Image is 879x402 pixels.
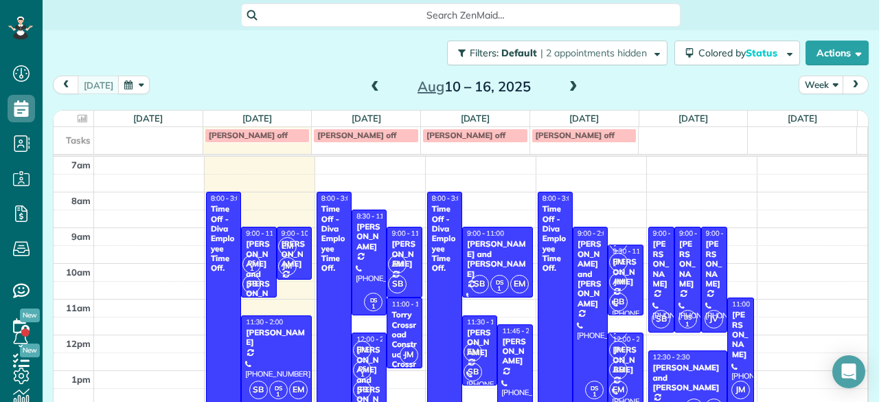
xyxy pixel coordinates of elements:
[467,229,504,238] span: 9:00 - 11:00
[278,257,297,276] span: JM
[653,353,690,361] span: 12:30 - 2:30
[609,273,628,291] span: JM
[447,41,667,65] button: Filters: Default | 2 appointments hidden
[391,229,429,238] span: 9:00 - 11:00
[609,253,628,271] span: EM
[66,267,91,278] span: 10am
[609,341,628,359] span: JM
[464,343,482,361] span: EM
[400,346,418,364] span: JM
[242,113,272,124] a: [DATE]
[746,47,779,59] span: Status
[466,239,529,279] div: [PERSON_NAME] and [PERSON_NAME]
[501,47,538,59] span: Default
[356,222,383,252] div: [PERSON_NAME]
[542,204,569,273] div: Time Off - Diva Employee Time Off.
[391,310,418,399] div: Torry Crossroad Construc - Crossroad Contruction
[418,78,444,95] span: Aug
[698,47,782,59] span: Colored by
[426,130,505,140] span: [PERSON_NAME] off
[536,130,615,140] span: [PERSON_NAME] off
[652,310,670,328] span: SB
[53,76,79,94] button: prev
[391,300,429,309] span: 11:00 - 1:00
[321,204,347,273] div: Time Off - Diva Employee Time Off.
[678,239,696,289] div: [PERSON_NAME]
[353,381,372,399] span: SB
[591,384,598,392] span: DS
[432,194,465,203] span: 8:00 - 3:00
[731,381,750,399] span: JM
[502,326,539,335] span: 11:45 - 2:45
[540,47,647,59] span: | 2 appointments hidden
[388,255,407,273] span: EM
[289,381,308,399] span: EM
[71,195,91,206] span: 8am
[732,300,769,309] span: 11:00 - 2:00
[352,113,381,124] a: [DATE]
[496,278,503,286] span: DS
[354,368,371,381] small: 1
[652,363,723,392] div: [PERSON_NAME] and [PERSON_NAME]
[133,113,163,124] a: [DATE]
[684,313,692,321] span: DS
[467,317,504,326] span: 11:30 - 1:30
[282,229,319,238] span: 9:00 - 10:30
[577,239,604,309] div: [PERSON_NAME] and [PERSON_NAME]
[388,79,560,94] h2: 10 – 16, 2025
[706,229,743,238] span: 9:00 - 12:00
[678,113,708,124] a: [DATE]
[679,229,716,238] span: 9:00 - 12:00
[510,275,529,293] span: EM
[278,237,297,256] span: EM
[248,258,255,266] span: DS
[365,300,382,313] small: 1
[270,388,287,401] small: 1
[470,275,489,293] span: SB
[491,282,508,295] small: 1
[843,76,869,94] button: next
[370,296,378,304] span: DS
[679,318,696,331] small: 1
[464,363,482,381] span: SB
[806,41,869,65] button: Actions
[440,41,667,65] a: Filters: Default | 2 appointments hidden
[431,204,458,273] div: Time Off - Diva Employee Time Off.
[275,384,282,392] span: DS
[501,337,528,366] div: [PERSON_NAME]
[609,361,628,379] span: BB
[799,76,844,94] button: Week
[246,317,283,326] span: 11:30 - 2:00
[461,113,490,124] a: [DATE]
[321,194,354,203] span: 8:00 - 3:00
[210,204,237,273] div: Time Off - Diva Employee Time Off.
[705,239,723,289] div: [PERSON_NAME]
[358,364,366,372] span: DS
[243,263,260,276] small: 1
[66,338,91,349] span: 12pm
[543,194,575,203] span: 8:00 - 3:00
[578,229,610,238] span: 9:00 - 2:00
[209,130,288,140] span: [PERSON_NAME] off
[211,194,244,203] span: 8:00 - 3:00
[20,309,40,322] span: New
[705,310,723,328] span: JV
[388,275,407,293] span: SB
[246,229,283,238] span: 9:00 - 11:00
[78,76,119,94] button: [DATE]
[652,239,670,289] div: [PERSON_NAME]
[586,388,603,401] small: 1
[71,231,91,242] span: 9am
[674,41,800,65] button: Colored byStatus
[391,239,418,269] div: [PERSON_NAME]
[242,275,261,293] span: SB
[71,374,91,385] span: 1pm
[249,381,268,399] span: SB
[245,239,272,309] div: [PERSON_NAME] and [PERSON_NAME]
[466,328,493,357] div: [PERSON_NAME]
[569,113,599,124] a: [DATE]
[788,113,817,124] a: [DATE]
[731,310,749,359] div: [PERSON_NAME]
[356,212,393,221] span: 8:30 - 11:30
[653,229,690,238] span: 9:00 - 12:00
